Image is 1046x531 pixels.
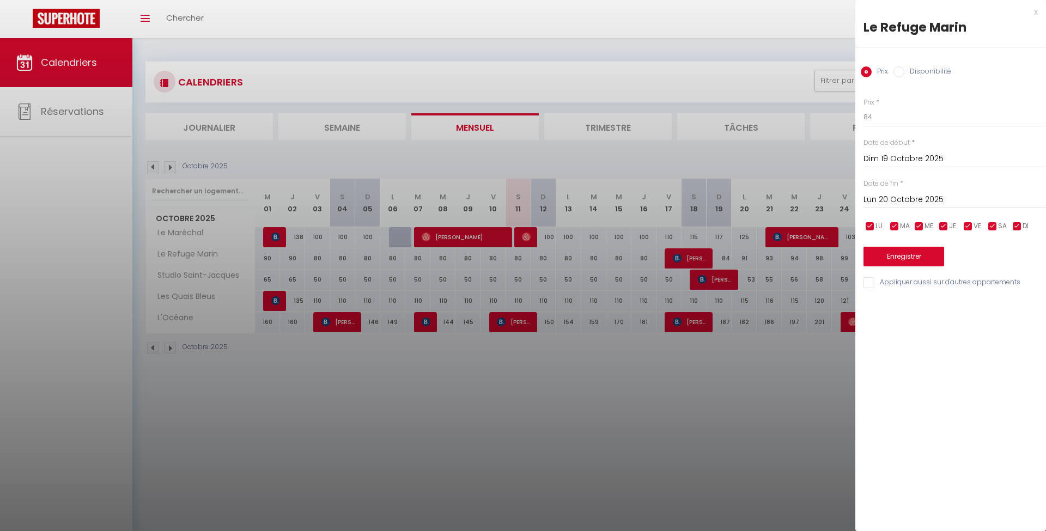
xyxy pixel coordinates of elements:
label: Prix [863,97,874,108]
label: Date de début [863,138,910,148]
span: JE [949,221,956,231]
div: x [855,5,1038,19]
div: Le Refuge Marin [863,19,1038,36]
label: Disponibilité [904,66,951,78]
span: ME [925,221,933,231]
span: VE [974,221,981,231]
span: DI [1023,221,1029,231]
label: Date de fin [863,179,898,189]
span: LU [875,221,883,231]
label: Prix [872,66,888,78]
button: Enregistrer [863,247,944,266]
span: SA [998,221,1007,231]
span: MA [900,221,910,231]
